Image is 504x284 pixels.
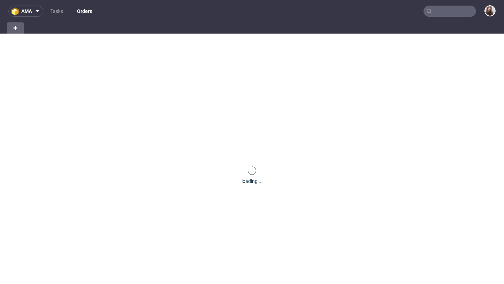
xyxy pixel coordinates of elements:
span: ama [21,9,32,14]
a: Tasks [46,6,67,17]
button: ama [8,6,43,17]
a: Orders [73,6,96,17]
div: loading ... [241,178,263,185]
img: logo [12,7,21,15]
img: Sandra Beśka [485,6,495,16]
